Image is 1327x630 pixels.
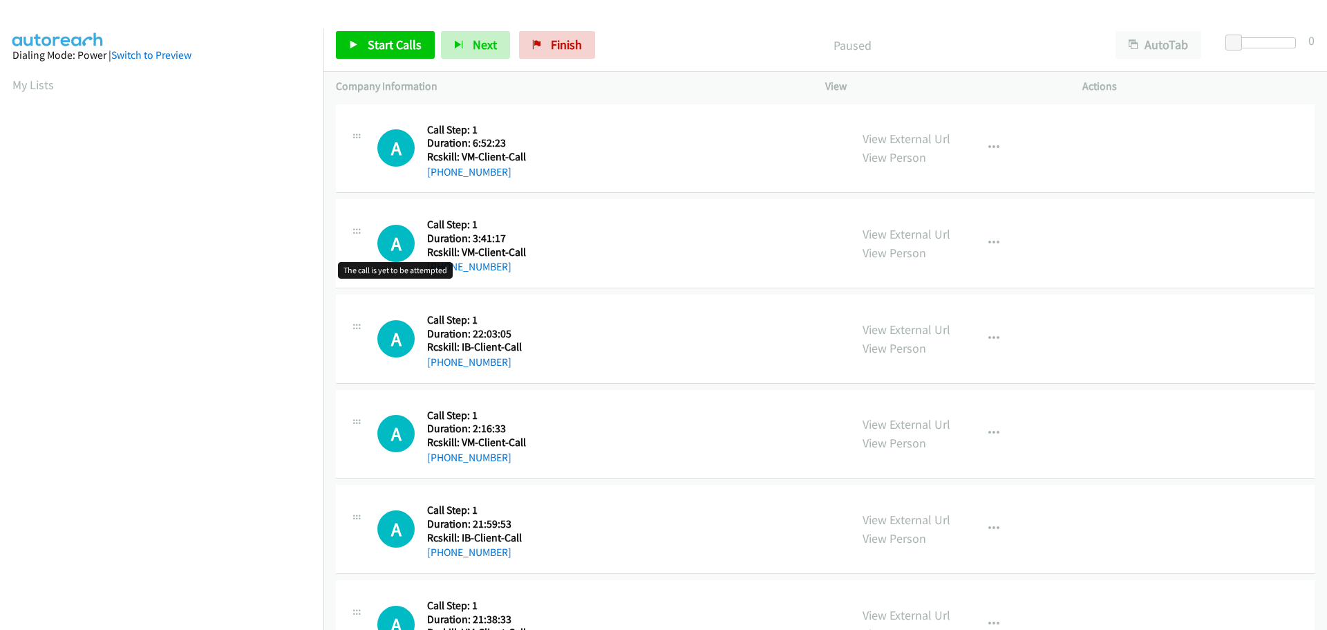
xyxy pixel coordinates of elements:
[336,78,800,95] p: Company Information
[519,31,595,59] a: Finish
[427,232,526,245] h5: Duration: 3:41:17
[427,123,526,137] h5: Call Step: 1
[427,218,526,232] h5: Call Step: 1
[441,31,510,59] button: Next
[863,607,950,623] a: View External Url
[427,136,526,150] h5: Duration: 6:52:23
[12,77,54,93] a: My Lists
[863,149,926,165] a: View Person
[863,245,926,261] a: View Person
[427,355,511,369] a: [PHONE_NUMBER]
[473,37,497,53] span: Next
[863,512,950,528] a: View External Url
[427,613,526,627] h5: Duration: 21:38:33
[427,165,511,178] a: [PHONE_NUMBER]
[863,435,926,451] a: View Person
[336,31,435,59] a: Start Calls
[863,340,926,356] a: View Person
[427,599,526,613] h5: Call Step: 1
[12,47,311,64] div: Dialing Mode: Power |
[427,503,525,517] h5: Call Step: 1
[1232,37,1296,48] div: Delay between calls (in seconds)
[377,415,415,452] h1: A
[377,510,415,548] h1: A
[1116,31,1201,59] button: AutoTab
[427,260,511,273] a: [PHONE_NUMBER]
[863,226,950,242] a: View External Url
[427,150,526,164] h5: Rcskill: VM-Client-Call
[427,451,511,464] a: [PHONE_NUMBER]
[377,320,415,358] div: The call is yet to be attempted
[377,510,415,548] div: The call is yet to be attempted
[427,546,511,559] a: [PHONE_NUMBER]
[863,322,950,337] a: View External Url
[551,37,582,53] span: Finish
[1308,31,1315,50] div: 0
[377,225,415,262] h1: A
[427,531,525,545] h5: Rcskill: IB-Client-Call
[614,36,1091,55] p: Paused
[825,78,1057,95] p: View
[427,422,526,436] h5: Duration: 2:16:33
[863,416,950,432] a: View External Url
[377,129,415,167] div: The call is yet to be attempted
[111,48,191,62] a: Switch to Preview
[1082,78,1315,95] p: Actions
[377,415,415,452] div: The call is yet to be attempted
[863,530,926,546] a: View Person
[377,320,415,358] h1: A
[863,131,950,147] a: View External Url
[338,262,453,279] div: The call is yet to be attempted
[427,245,526,259] h5: Rcskill: VM-Client-Call
[427,436,526,450] h5: Rcskill: VM-Client-Call
[368,37,422,53] span: Start Calls
[427,327,525,341] h5: Duration: 22:03:05
[427,517,525,531] h5: Duration: 21:59:53
[377,129,415,167] h1: A
[427,313,525,327] h5: Call Step: 1
[427,409,526,423] h5: Call Step: 1
[427,340,525,354] h5: Rcskill: IB-Client-Call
